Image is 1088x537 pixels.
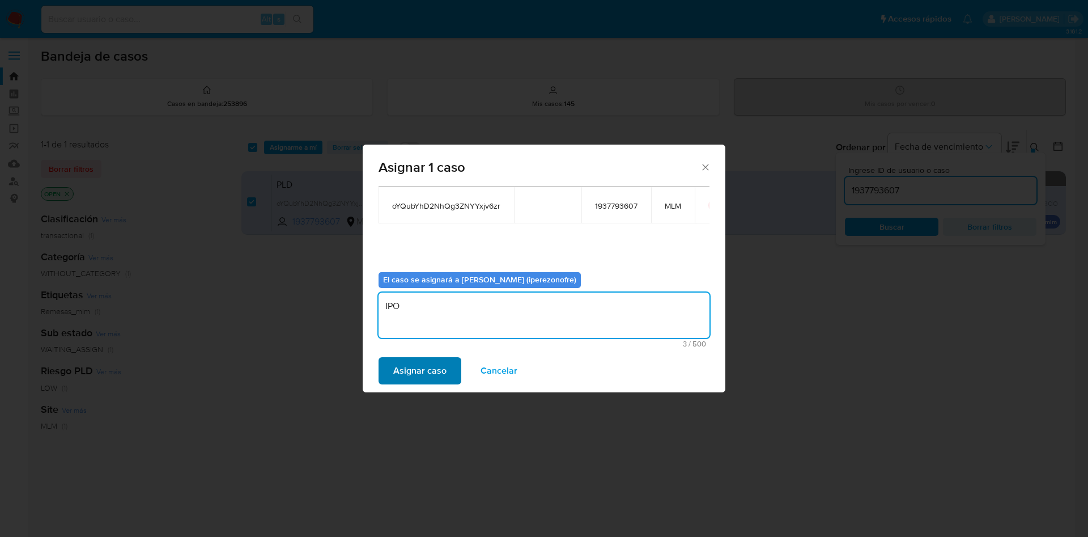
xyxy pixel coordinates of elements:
span: Cancelar [481,358,517,383]
span: Asignar 1 caso [379,160,700,174]
textarea: IPO [379,293,709,338]
button: Cerrar ventana [700,162,710,172]
span: Máximo 500 caracteres [382,340,706,348]
b: El caso se asignará a [PERSON_NAME] (iperezonofre) [383,274,576,285]
div: assign-modal [363,145,725,392]
span: oYQubYhD2NhQg3ZNYYxjv6zr [392,201,500,211]
span: 1937793607 [595,201,637,211]
span: Asignar caso [393,358,447,383]
span: MLM [665,201,681,211]
button: icon-button [708,198,722,212]
button: Asignar caso [379,357,461,384]
button: Cancelar [466,357,532,384]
